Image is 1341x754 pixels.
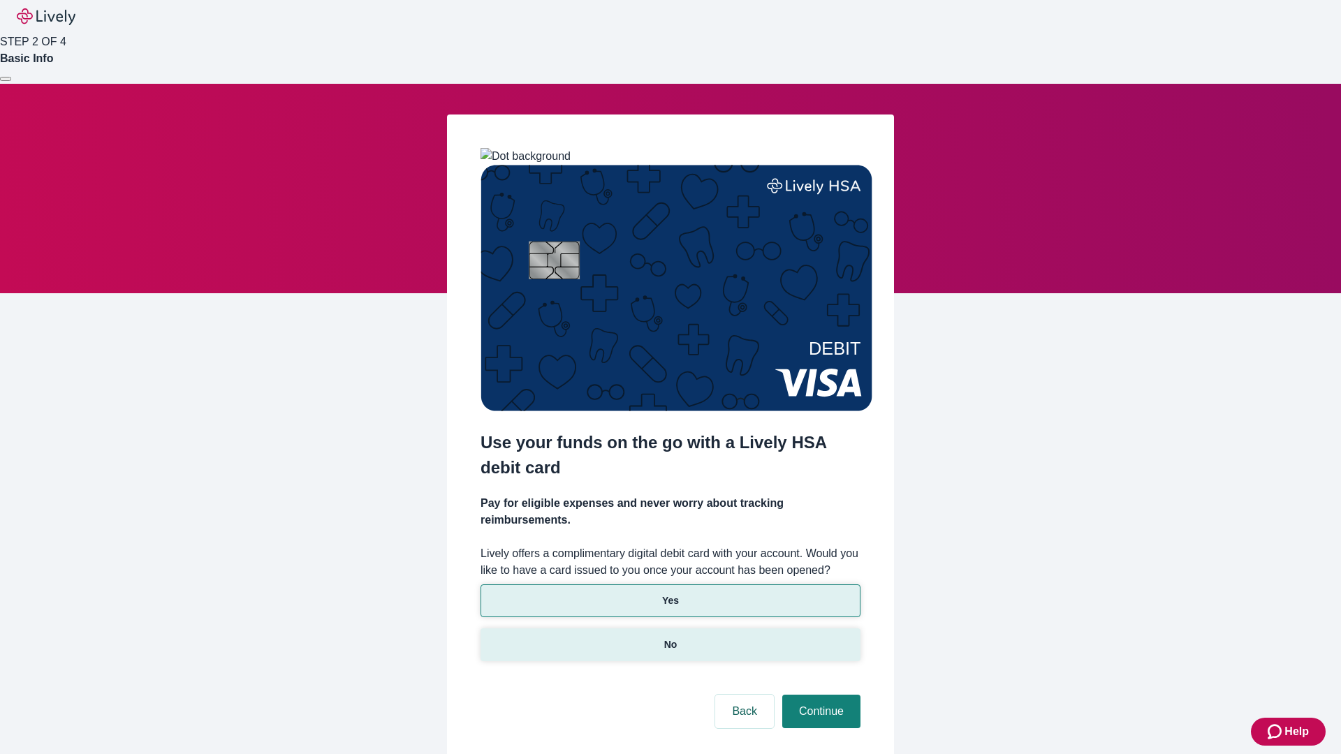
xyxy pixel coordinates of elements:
[664,637,677,652] p: No
[715,695,774,728] button: Back
[481,148,571,165] img: Dot background
[481,430,860,480] h2: Use your funds on the go with a Lively HSA debit card
[17,8,75,25] img: Lively
[1284,723,1309,740] span: Help
[782,695,860,728] button: Continue
[481,165,872,411] img: Debit card
[481,495,860,528] h4: Pay for eligible expenses and never worry about tracking reimbursements.
[1251,718,1326,746] button: Zendesk support iconHelp
[662,593,679,608] p: Yes
[1268,723,1284,740] svg: Zendesk support icon
[481,628,860,661] button: No
[481,584,860,617] button: Yes
[481,545,860,579] label: Lively offers a complimentary digital debit card with your account. Would you like to have a card...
